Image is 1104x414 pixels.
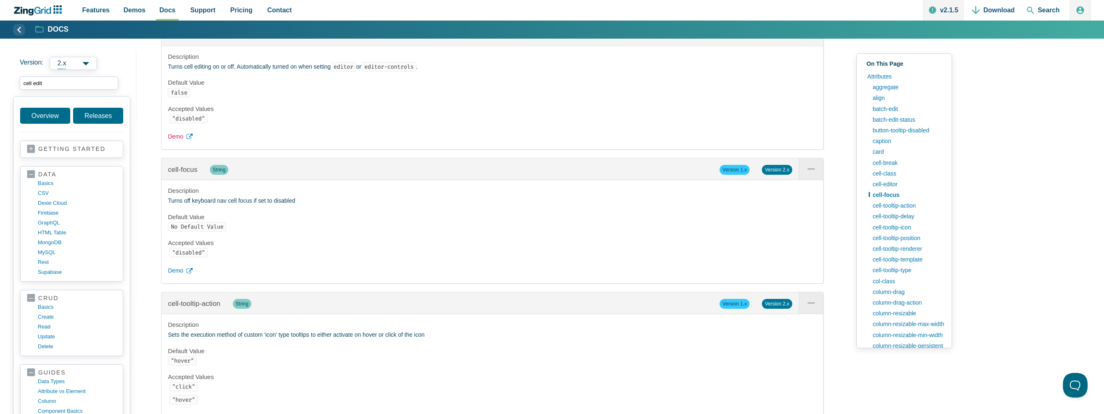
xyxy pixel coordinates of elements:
a: Demo [168,266,816,276]
span: Demos [124,5,145,16]
span: Version 2.x [762,299,792,309]
span: Contact [267,5,292,16]
h4: Accepted Values [168,373,816,381]
a: GraphQL [38,218,116,228]
a: cell-focus [869,190,945,200]
a: MongoDB [38,238,116,247]
span: Features [82,5,110,16]
h4: Default Value [168,213,816,221]
a: cell-tooltip-type [869,265,945,275]
a: align [869,93,945,103]
a: basics [38,178,116,188]
a: column-drag [869,287,945,297]
h4: Default Value [168,79,816,87]
a: firebase [38,208,116,218]
code: editor [331,62,356,72]
code: "disabled" [169,248,208,257]
span: String [233,299,251,309]
a: data types [38,377,116,386]
span: Version 1.x [720,165,750,175]
a: batch-edit [869,104,945,114]
strong: Docs [48,26,69,33]
span: Version: [20,57,44,70]
label: Versions [20,57,130,70]
a: Demo [168,132,816,142]
a: basics [38,302,116,312]
input: search input [20,76,118,90]
a: delete [38,342,116,352]
a: cell-tooltip-position [869,233,945,243]
a: Attributes [863,71,945,82]
h4: Default Value [168,347,816,355]
h4: Description [168,187,816,195]
a: batch-edit-status [869,114,945,125]
code: "hover" [168,356,197,365]
a: column-resizable-persistent [869,340,945,351]
a: cell-focus [168,166,198,173]
code: false [168,88,190,97]
a: cell-tooltip-renderer [869,243,945,254]
a: Attribute vs Element [38,386,116,396]
a: dexie cloud [38,198,116,208]
span: Support [190,5,215,16]
p: Sets the execution method of custom 'icon' type tooltips to either activate on hover or click of ... [168,330,816,340]
span: Demo [168,132,183,142]
a: cell-tooltip-template [869,254,945,265]
a: data [27,171,116,178]
a: cell-class [869,168,945,179]
h4: Description [168,53,816,61]
a: ZingChart Logo. Click to return to the homepage [13,5,66,16]
span: Pricing [230,5,253,16]
span: Version 2.x [762,165,792,175]
a: crud [27,294,116,302]
a: col-class [869,276,945,287]
a: Overview [20,108,70,124]
a: supabase [38,267,116,277]
a: caption [869,136,945,146]
a: read [38,322,116,332]
code: "disabled" [169,114,208,123]
span: Demo [168,266,183,276]
a: rest [38,257,116,267]
code: "click" [169,382,198,391]
a: cell-editor [869,179,945,190]
p: Turns off keyboard nav cell focus if set to disabled [168,196,816,206]
a: column-resizable-max-width [869,319,945,329]
a: cell-tooltip-delay [869,211,945,222]
a: update [38,332,116,342]
a: CSV [38,188,116,198]
code: editor-controls [361,62,416,72]
a: cell-break [869,157,945,168]
a: cell-tooltip-action [168,300,221,308]
a: HTML table [38,228,116,238]
a: Releases [73,108,123,124]
p: Turns cell editing on or off. Automatically turned on when setting or . [168,62,816,72]
iframe: Help Scout Beacon - Open [1063,373,1088,398]
a: create [38,312,116,322]
a: MySQL [38,247,116,257]
a: button-tooltip-disabled [869,125,945,136]
span: Version 1.x [720,299,750,309]
a: guides [27,369,116,377]
a: aggregate [869,82,945,93]
code: No Default Value [168,222,226,231]
a: cell-tooltip-icon [869,222,945,233]
a: card [869,146,945,157]
a: column [38,396,116,406]
span: String [210,165,228,175]
h4: Accepted Values [168,239,816,247]
a: column-resizable-min-width [869,330,945,340]
a: cell-tooltip-action [869,200,945,211]
code: "hover" [169,395,198,405]
a: column-drag-action [869,297,945,308]
a: column-resizable [869,308,945,319]
h4: Accepted Values [168,105,816,113]
h4: Description [168,321,816,329]
span: Docs [159,5,175,16]
a: Docs [36,25,69,35]
a: getting started [27,145,116,153]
